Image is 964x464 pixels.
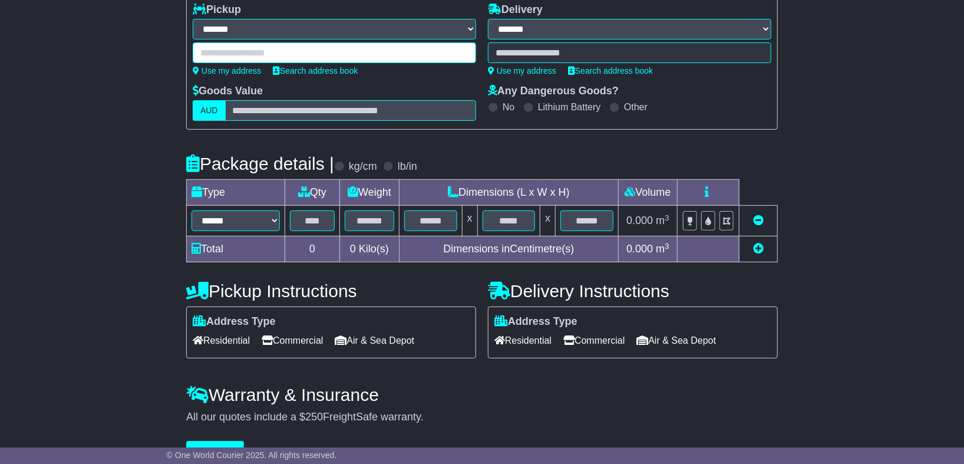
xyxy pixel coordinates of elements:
a: Remove this item [753,215,764,226]
span: 0.000 [626,243,653,255]
span: m [656,243,669,255]
span: 250 [305,411,323,423]
label: Lithium Battery [538,101,601,113]
label: lb/in [398,160,417,173]
label: Pickup [193,4,241,17]
label: kg/cm [349,160,377,173]
label: Goods Value [193,85,263,98]
span: Air & Sea Depot [637,331,717,350]
td: Kilo(s) [340,236,400,262]
label: AUD [193,100,226,121]
span: Commercial [563,331,625,350]
a: Add new item [753,243,764,255]
td: Dimensions (L x W x H) [399,180,618,206]
td: Qty [285,180,340,206]
h4: Warranty & Insurance [186,385,778,404]
td: Weight [340,180,400,206]
span: Air & Sea Depot [335,331,415,350]
span: m [656,215,669,226]
td: Dimensions in Centimetre(s) [399,236,618,262]
h4: Pickup Instructions [186,281,476,301]
a: Search address book [273,66,358,75]
a: Use my address [193,66,261,75]
button: Get Quotes [186,441,244,462]
td: x [540,206,556,236]
h4: Delivery Instructions [488,281,778,301]
sup: 3 [665,242,669,251]
sup: 3 [665,213,669,222]
span: Residential [494,331,552,350]
label: Any Dangerous Goods? [488,85,619,98]
td: 0 [285,236,340,262]
span: 0.000 [626,215,653,226]
a: Search address book [568,66,653,75]
td: Total [187,236,285,262]
label: No [503,101,514,113]
h4: Package details | [186,154,334,173]
label: Delivery [488,4,543,17]
td: x [462,206,477,236]
span: Commercial [262,331,323,350]
label: Address Type [193,315,276,328]
a: Use my address [488,66,556,75]
span: 0 [350,243,356,255]
td: Volume [618,180,677,206]
label: Address Type [494,315,577,328]
span: © One World Courier 2025. All rights reserved. [167,450,337,460]
div: All our quotes include a $ FreightSafe warranty. [186,411,778,424]
span: Residential [193,331,250,350]
td: Type [187,180,285,206]
label: Other [624,101,648,113]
